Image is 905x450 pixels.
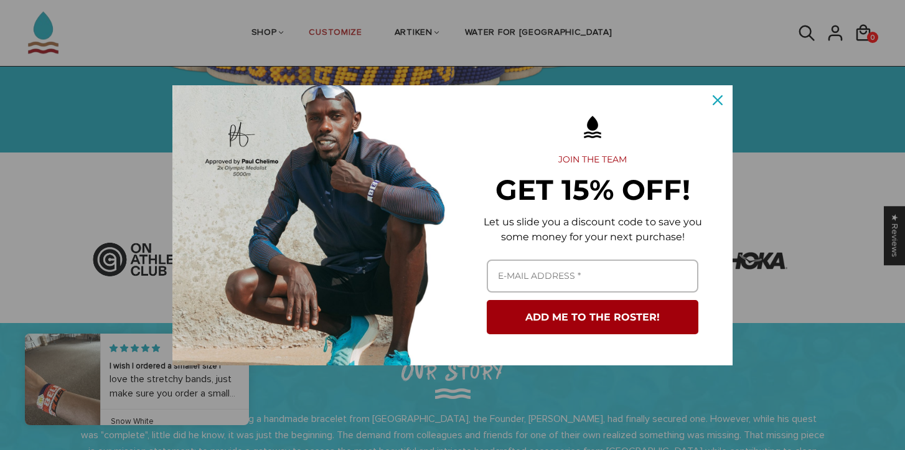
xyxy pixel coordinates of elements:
[495,172,690,207] strong: GET 15% OFF!
[472,154,713,166] h2: JOIN THE TEAM
[487,260,698,293] input: Email field
[703,85,733,115] button: Close
[472,215,713,245] p: Let us slide you a discount code to save you some money for your next purchase!
[713,95,723,105] svg: close icon
[487,300,698,334] button: ADD ME TO THE ROSTER!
